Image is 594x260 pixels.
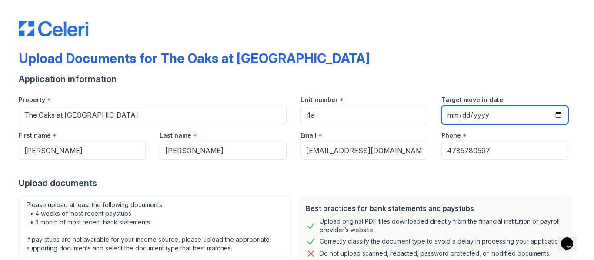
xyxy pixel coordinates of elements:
[19,95,45,104] label: Property
[19,177,575,189] div: Upload documents
[19,196,292,257] div: Please upload at least the following documents: • 4 weeks of most recent paystubs • 3 month of mo...
[320,248,551,259] div: Do not upload scanned, redacted, password protected, or modified documents.
[557,225,585,251] iframe: chat widget
[306,203,565,214] div: Best practices for bank statements and paystubs
[300,131,317,140] label: Email
[19,50,370,66] div: Upload Documents for The Oaks at [GEOGRAPHIC_DATA]
[300,95,338,104] label: Unit number
[320,217,565,234] div: Upload original PDF files downloaded directly from the financial institution or payroll provider’...
[320,236,563,247] div: Correctly classify the document type to avoid a delay in processing your application.
[19,73,575,85] div: Application information
[441,95,503,104] label: Target move in date
[19,131,51,140] label: First name
[160,131,191,140] label: Last name
[19,21,88,36] img: CE_Logo_Blue-a8612792a0a2168367f1c8372b55b34899dd931a85d93a1a3d3e32e68fde9ad4.png
[441,131,461,140] label: Phone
